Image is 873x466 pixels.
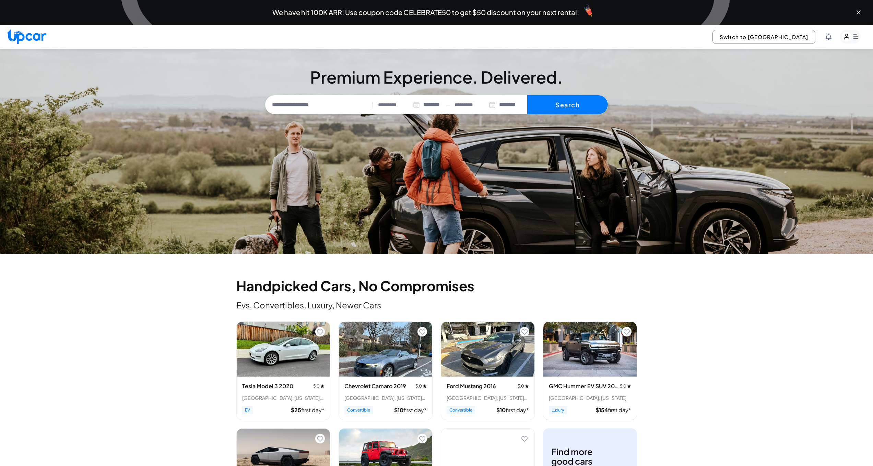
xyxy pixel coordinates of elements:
[447,382,496,390] h3: Ford Mustang 2016
[7,29,46,44] img: Upcar Logo
[313,383,325,389] span: 5.0
[441,321,535,420] div: View details for Ford Mustang 2016
[339,322,432,377] img: Chevrolet Camaro 2019
[372,101,374,109] span: |
[518,383,529,389] span: 5.0
[423,384,427,388] img: star
[237,322,330,377] img: Tesla Model 3 2020
[236,321,330,420] div: View details for Tesla Model 3 2020
[320,384,325,388] img: star
[543,322,637,377] img: GMC Hummer EV SUV 2024
[527,95,608,114] button: Search
[549,406,567,414] span: Luxury
[506,406,529,414] span: first day*
[549,382,620,390] h3: GMC Hummer EV SUV 2024
[417,327,427,336] button: Add to favorites
[242,394,325,401] div: [GEOGRAPHIC_DATA], [US_STATE] • 11 trips
[236,299,637,310] p: Evs, Convertibles, Luxury, Newer Cars
[549,394,631,401] div: [GEOGRAPHIC_DATA], [US_STATE]
[608,406,631,414] span: first day*
[620,383,631,389] span: 5.0
[441,322,534,377] img: Ford Mustang 2016
[855,9,862,16] button: Close banner
[446,101,450,109] span: —
[344,394,427,401] div: [GEOGRAPHIC_DATA], [US_STATE] • 1 trips
[447,406,475,414] span: Convertible
[344,382,406,390] h3: Chevrolet Camaro 2019
[622,327,632,336] button: Add to favorites
[520,434,529,443] button: Add to favorites
[447,394,529,401] div: [GEOGRAPHIC_DATA], [US_STATE] • 3 trips
[520,327,529,336] button: Add to favorites
[339,321,433,420] div: View details for Chevrolet Camaro 2019
[403,406,427,414] span: first day*
[525,384,529,388] img: star
[242,382,293,390] h3: Tesla Model 3 2020
[496,406,506,414] span: $ 10
[242,406,253,414] span: EV
[315,434,325,443] button: Add to favorites
[394,406,403,414] span: $ 10
[344,406,373,414] span: Convertible
[315,327,325,336] button: Add to favorites
[301,406,325,414] span: first day*
[291,406,301,414] span: $ 25
[236,279,637,293] h2: Handpicked Cars, No Compromises
[712,30,815,44] button: Switch to [GEOGRAPHIC_DATA]
[627,384,631,388] img: star
[272,9,579,16] span: We have hit 100K ARR! Use coupon code CELEBRATE50 to get $50 discount on your next rental!
[415,383,427,389] span: 5.0
[543,321,637,420] div: View details for GMC Hummer EV SUV 2024
[417,434,427,443] button: Add to favorites
[595,406,608,414] span: $ 154
[265,67,608,87] h3: Premium Experience. Delivered.
[551,447,592,466] h3: Find more good cars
